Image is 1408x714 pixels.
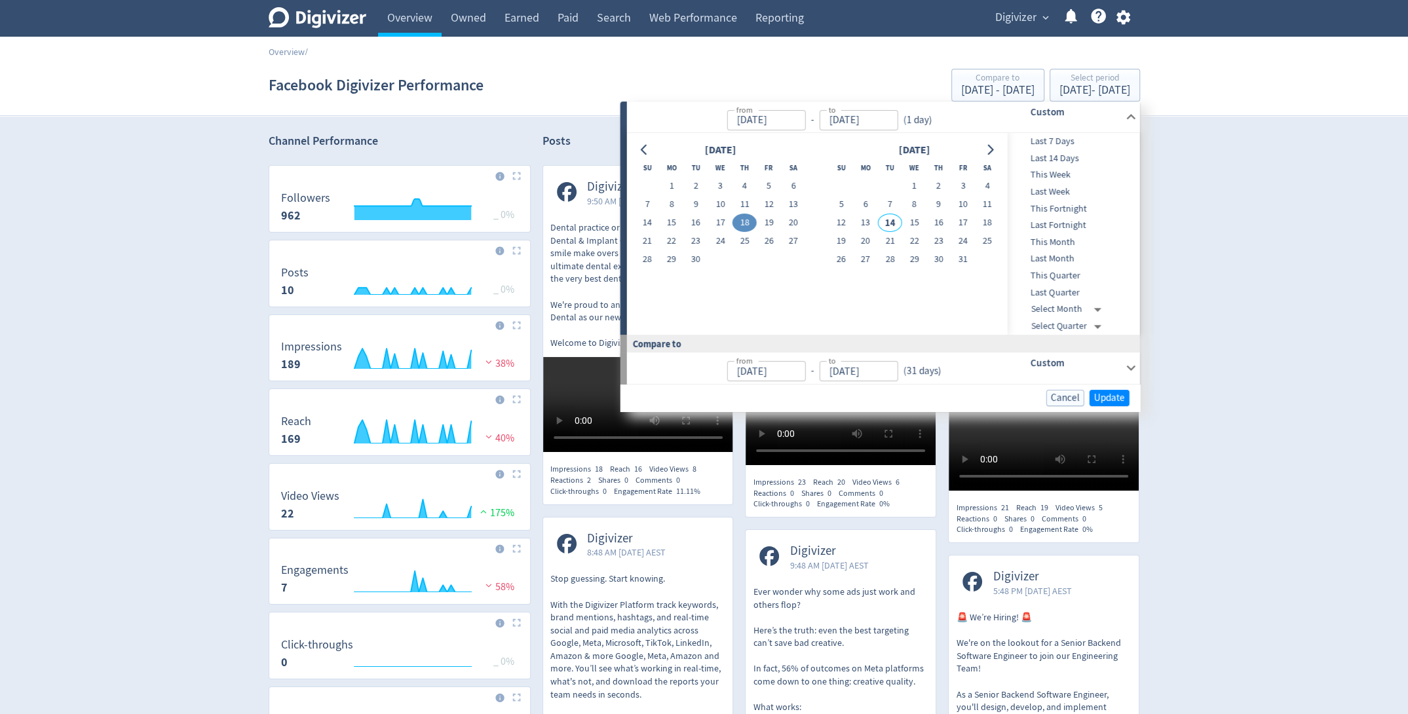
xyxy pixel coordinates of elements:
button: 8 [902,195,926,214]
div: from-to(1 day)Custom [627,102,1140,133]
div: Select Month [1031,301,1107,318]
th: Sunday [829,159,853,177]
button: 17 [951,214,975,232]
span: 8:48 AM [DATE] AEST [587,546,666,559]
span: 19 [1040,502,1048,513]
img: negative-performance.svg [482,432,495,442]
span: _ 0% [493,655,514,668]
label: from [736,104,752,115]
button: 2 [926,177,951,195]
span: 16 [634,464,642,474]
span: 0 [805,498,809,509]
dt: Reach [281,414,311,429]
span: Digivizer [587,531,666,546]
button: 13 [853,214,877,232]
div: Compare to [961,73,1035,85]
label: to [828,104,835,115]
button: 25 [975,232,999,250]
button: 13 [781,195,805,214]
strong: 189 [281,356,301,372]
div: Reactions [753,488,801,499]
button: 22 [902,232,926,250]
th: Tuesday [684,159,708,177]
button: 1 [902,177,926,195]
div: Comments [636,475,687,486]
div: Reach [1016,502,1055,514]
div: from-to(31 days)Custom [627,352,1140,384]
span: Cancel [1051,393,1080,403]
span: _ 0% [493,208,514,221]
span: 9:48 AM [DATE] AEST [790,559,868,572]
div: Engagement Rate [816,498,896,510]
span: 0 [603,486,607,497]
button: 27 [781,232,805,250]
div: Select Quarter [1031,318,1107,335]
button: 21 [878,232,902,250]
div: This Week [1008,166,1137,183]
div: [DATE] - [DATE] [1059,85,1130,96]
div: This Quarter [1008,267,1137,284]
th: Tuesday [878,159,902,177]
span: This Week [1008,168,1137,182]
img: Placeholder [512,246,521,255]
div: Impressions [956,502,1016,514]
button: 18 [733,214,757,232]
button: 9 [926,195,951,214]
th: Friday [951,159,975,177]
th: Saturday [781,159,805,177]
span: 175% [477,506,514,519]
div: Last Month [1008,250,1137,267]
div: Reactions [956,514,1004,525]
strong: 962 [281,208,301,223]
button: 12 [829,214,853,232]
div: Compare to [620,335,1140,352]
svg: Posts 10 [275,267,525,301]
div: [DATE] [894,141,934,159]
strong: 10 [281,282,294,298]
span: This Quarter [1008,269,1137,283]
button: 2 [684,177,708,195]
img: positive-performance.svg [477,506,490,516]
div: - [805,113,819,128]
div: Last Quarter [1008,284,1137,301]
button: 12 [757,195,781,214]
button: 17 [708,214,733,232]
span: 9:50 AM [DATE] AEST [587,195,666,208]
button: 11 [975,195,999,214]
th: Saturday [975,159,999,177]
strong: 7 [281,580,288,595]
div: ( 31 days ) [898,364,941,379]
div: Shares [598,475,636,486]
div: Engagement Rate [1019,524,1099,535]
button: 7 [635,195,659,214]
button: 29 [659,250,683,269]
dt: Click-throughs [281,637,353,652]
button: Cancel [1046,390,1084,406]
svg: Reach 169 [275,415,525,450]
div: Comments [1041,514,1093,525]
th: Thursday [926,159,951,177]
span: 0 [1008,524,1012,535]
button: 19 [757,214,781,232]
button: 18 [975,214,999,232]
span: 0% [879,498,889,509]
div: Impressions [753,477,812,488]
span: Last 14 Days [1008,151,1137,166]
dt: Engagements [281,563,349,578]
span: Last Month [1008,252,1137,266]
span: 0 [993,514,997,524]
button: 20 [853,232,877,250]
svg: Video Views 22 [275,490,525,525]
span: 0 [1082,514,1086,524]
button: 6 [853,195,877,214]
button: 29 [902,250,926,269]
h2: Channel Performance [269,133,531,149]
span: 58% [482,580,514,593]
div: Select period [1059,73,1130,85]
button: 24 [708,232,733,250]
button: 14 [635,214,659,232]
span: Last Week [1008,185,1137,199]
div: Impressions [550,464,610,475]
span: 0 [676,475,680,485]
button: 3 [708,177,733,195]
